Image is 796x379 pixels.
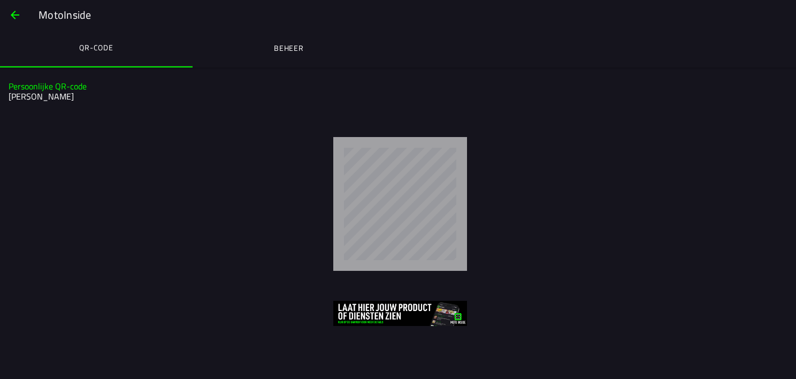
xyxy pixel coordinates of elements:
[9,80,87,93] ion-text: Persoonlijke QR-code
[274,42,304,54] ion-label: Beheer
[333,301,467,326] img: 3aIYlL6QKUbivt9DV25VFlEvHnuiQfq7KXcuOtS6.jpg
[79,42,113,54] ion-label: QR-code
[28,7,796,23] ion-title: MotoInside
[9,92,785,102] h2: [PERSON_NAME]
